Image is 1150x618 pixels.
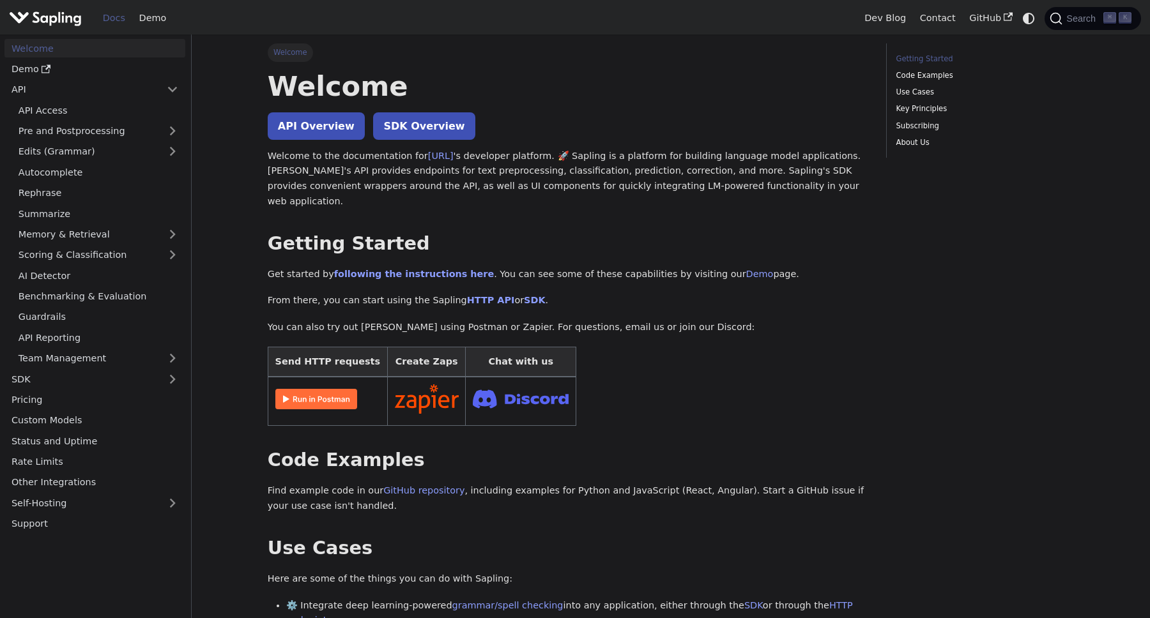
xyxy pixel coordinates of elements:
[896,53,1069,65] a: Getting Started
[160,370,185,388] button: Expand sidebar category 'SDK'
[268,112,365,140] a: API Overview
[1045,7,1140,30] button: Search (Command+K)
[896,86,1069,98] a: Use Cases
[896,120,1069,132] a: Subscribing
[4,473,185,492] a: Other Integrations
[896,103,1069,115] a: Key Principles
[132,8,173,28] a: Demo
[4,411,185,430] a: Custom Models
[268,537,868,560] h2: Use Cases
[11,328,185,347] a: API Reporting
[4,453,185,471] a: Rate Limits
[268,43,313,61] span: Welcome
[275,389,357,409] img: Run in Postman
[268,571,868,587] p: Here are some of the things you can do with Sapling:
[268,320,868,335] p: You can also try out [PERSON_NAME] using Postman or Zapier. For questions, email us or join our D...
[428,151,454,161] a: [URL]
[11,246,185,264] a: Scoring & Classification
[4,80,160,99] a: API
[4,432,185,450] a: Status and Uptime
[395,384,459,414] img: Connect in Zapier
[268,449,868,472] h2: Code Examples
[857,8,912,28] a: Dev Blog
[962,8,1019,28] a: GitHub
[1119,12,1131,24] kbd: K
[268,483,868,514] p: Find example code in our , including examples for Python and JavaScript (React, Angular). Start a...
[467,295,515,305] a: HTTP API
[268,69,868,103] h1: Welcome
[373,112,475,140] a: SDK Overview
[466,347,576,377] th: Chat with us
[11,287,185,306] a: Benchmarking & Evaluation
[11,349,185,368] a: Team Management
[896,137,1069,149] a: About Us
[524,295,545,305] a: SDK
[11,122,185,140] a: Pre and Postprocessing
[744,600,763,610] a: SDK
[334,269,494,279] a: following the instructions here
[1020,9,1038,27] button: Switch between dark and light mode (currently system mode)
[4,391,185,409] a: Pricing
[4,515,185,533] a: Support
[4,494,185,512] a: Self-Hosting
[268,293,868,308] p: From there, you can start using the Sapling or .
[11,308,185,326] a: Guardrails
[1103,12,1116,24] kbd: ⌘
[268,232,868,255] h2: Getting Started
[4,39,185,57] a: Welcome
[387,347,466,377] th: Create Zaps
[11,142,185,161] a: Edits (Grammar)
[11,184,185,202] a: Rephrase
[11,225,185,244] a: Memory & Retrieval
[11,163,185,181] a: Autocomplete
[4,370,160,388] a: SDK
[268,149,868,209] p: Welcome to the documentation for 's developer platform. 🚀 Sapling is a platform for building lang...
[11,101,185,119] a: API Access
[9,9,82,27] img: Sapling.ai
[268,43,868,61] nav: Breadcrumbs
[11,266,185,285] a: AI Detector
[96,8,132,28] a: Docs
[160,80,185,99] button: Collapse sidebar category 'API'
[383,485,464,495] a: GitHub repository
[896,70,1069,82] a: Code Examples
[452,600,563,610] a: grammar/spell checking
[4,60,185,79] a: Demo
[1062,13,1103,24] span: Search
[268,347,387,377] th: Send HTTP requests
[473,386,569,412] img: Join Discord
[746,269,774,279] a: Demo
[11,204,185,223] a: Summarize
[268,267,868,282] p: Get started by . You can see some of these capabilities by visiting our page.
[9,9,86,27] a: Sapling.ai
[913,8,963,28] a: Contact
